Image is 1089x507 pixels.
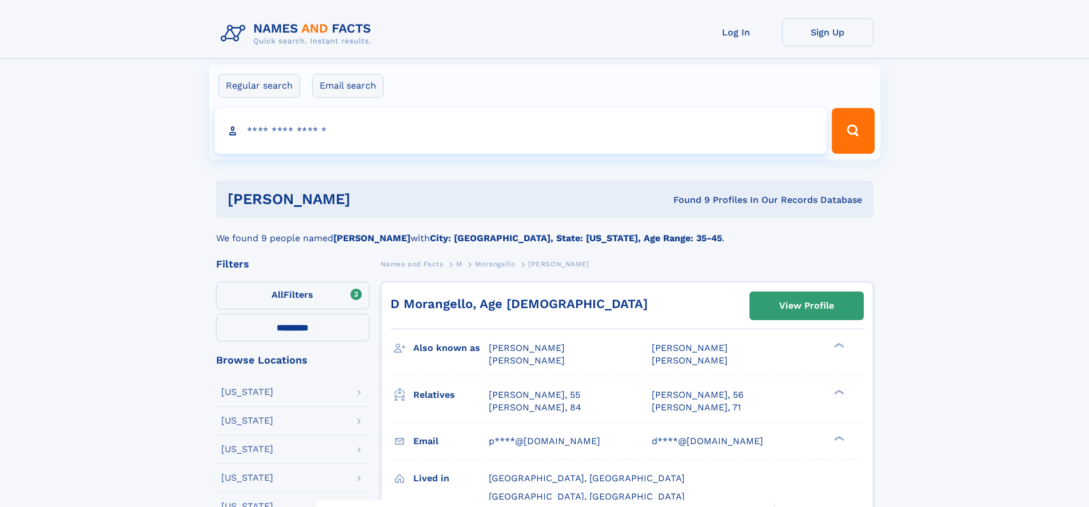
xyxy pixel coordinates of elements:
[216,282,369,309] label: Filters
[489,389,580,401] a: [PERSON_NAME], 55
[215,108,827,154] input: search input
[489,491,685,502] span: [GEOGRAPHIC_DATA], [GEOGRAPHIC_DATA]
[831,434,845,442] div: ❯
[512,194,862,206] div: Found 9 Profiles In Our Records Database
[456,260,462,268] span: M
[221,416,273,425] div: [US_STATE]
[228,192,512,206] h1: [PERSON_NAME]
[413,432,489,451] h3: Email
[456,257,462,271] a: M
[489,355,565,366] span: [PERSON_NAME]
[381,257,444,271] a: Names and Facts
[691,18,782,46] a: Log In
[413,385,489,405] h3: Relatives
[218,74,300,98] label: Regular search
[216,259,369,269] div: Filters
[333,233,410,243] b: [PERSON_NAME]
[221,388,273,397] div: [US_STATE]
[782,18,873,46] a: Sign Up
[652,355,728,366] span: [PERSON_NAME]
[390,297,648,311] a: D Morangello, Age [DEMOGRAPHIC_DATA]
[221,445,273,454] div: [US_STATE]
[216,18,381,49] img: Logo Names and Facts
[489,401,581,414] a: [PERSON_NAME], 84
[832,108,874,154] button: Search Button
[750,292,863,320] a: View Profile
[272,289,284,300] span: All
[413,338,489,358] h3: Also known as
[779,293,834,319] div: View Profile
[652,389,744,401] a: [PERSON_NAME], 56
[312,74,384,98] label: Email search
[216,355,369,365] div: Browse Locations
[216,218,873,245] div: We found 9 people named with .
[489,473,685,484] span: [GEOGRAPHIC_DATA], [GEOGRAPHIC_DATA]
[475,257,515,271] a: Morangello
[831,342,845,349] div: ❯
[831,388,845,396] div: ❯
[652,342,728,353] span: [PERSON_NAME]
[430,233,722,243] b: City: [GEOGRAPHIC_DATA], State: [US_STATE], Age Range: 35-45
[528,260,589,268] span: [PERSON_NAME]
[221,473,273,482] div: [US_STATE]
[489,342,565,353] span: [PERSON_NAME]
[475,260,515,268] span: Morangello
[652,401,741,414] a: [PERSON_NAME], 71
[413,469,489,488] h3: Lived in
